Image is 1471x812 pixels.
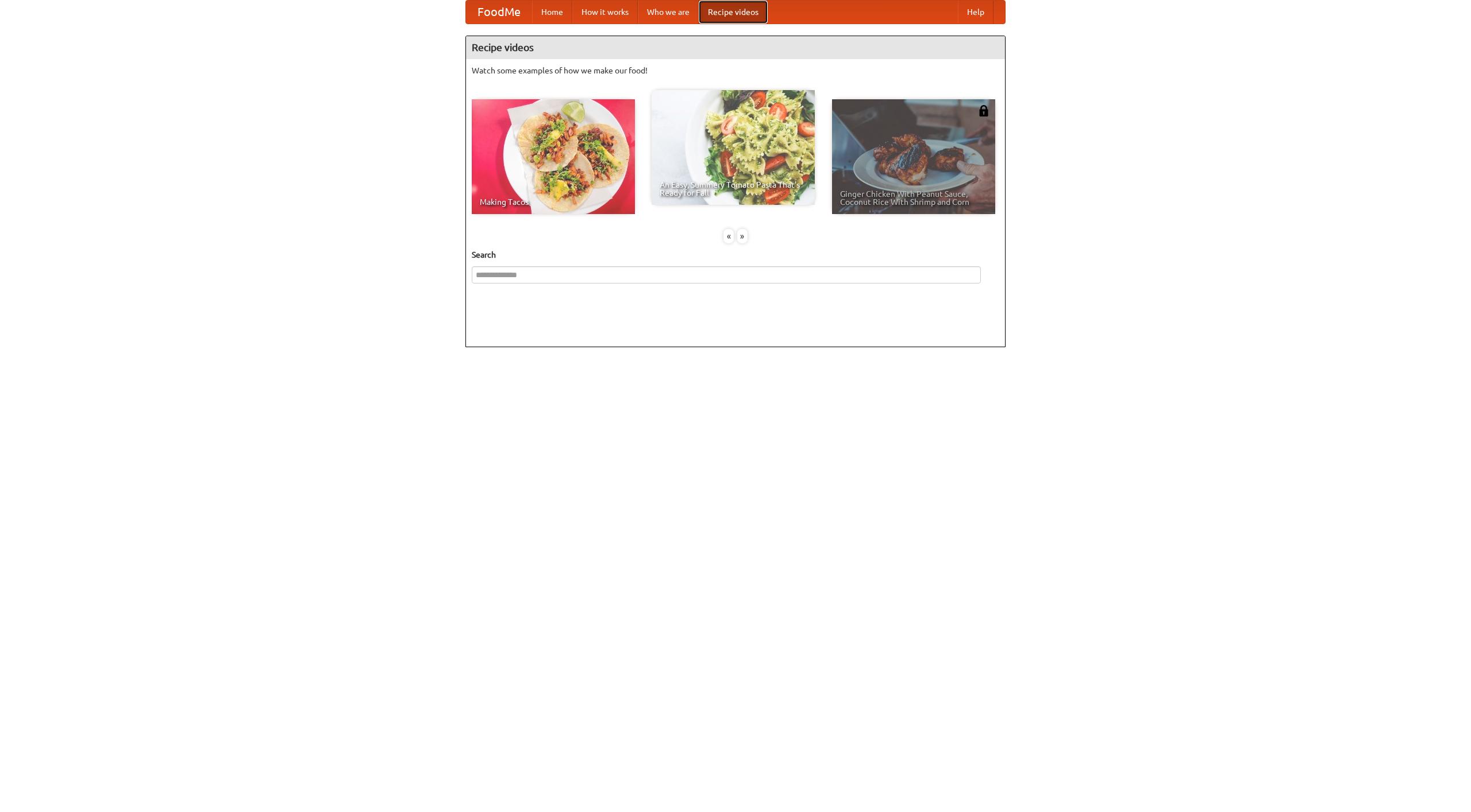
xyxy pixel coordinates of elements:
a: Making Tacos [472,99,635,214]
img: 483408.png [978,105,989,116]
span: Making Tacos [480,198,627,206]
a: Who we are [638,1,699,24]
span: An Easy, Summery Tomato Pasta That's Ready for Fall [660,181,807,197]
a: An Easy, Summery Tomato Pasta That's Ready for Fall [652,90,815,205]
a: Home [532,1,572,24]
a: Recipe videos [699,1,768,24]
a: FoodMe [466,1,532,24]
a: Help [958,1,993,24]
h4: Recipe videos [466,36,1005,59]
div: » [737,229,748,243]
h5: Search [472,249,999,261]
div: « [723,229,734,243]
p: Watch some examples of how we make our food! [472,65,999,76]
a: How it works [572,1,638,24]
